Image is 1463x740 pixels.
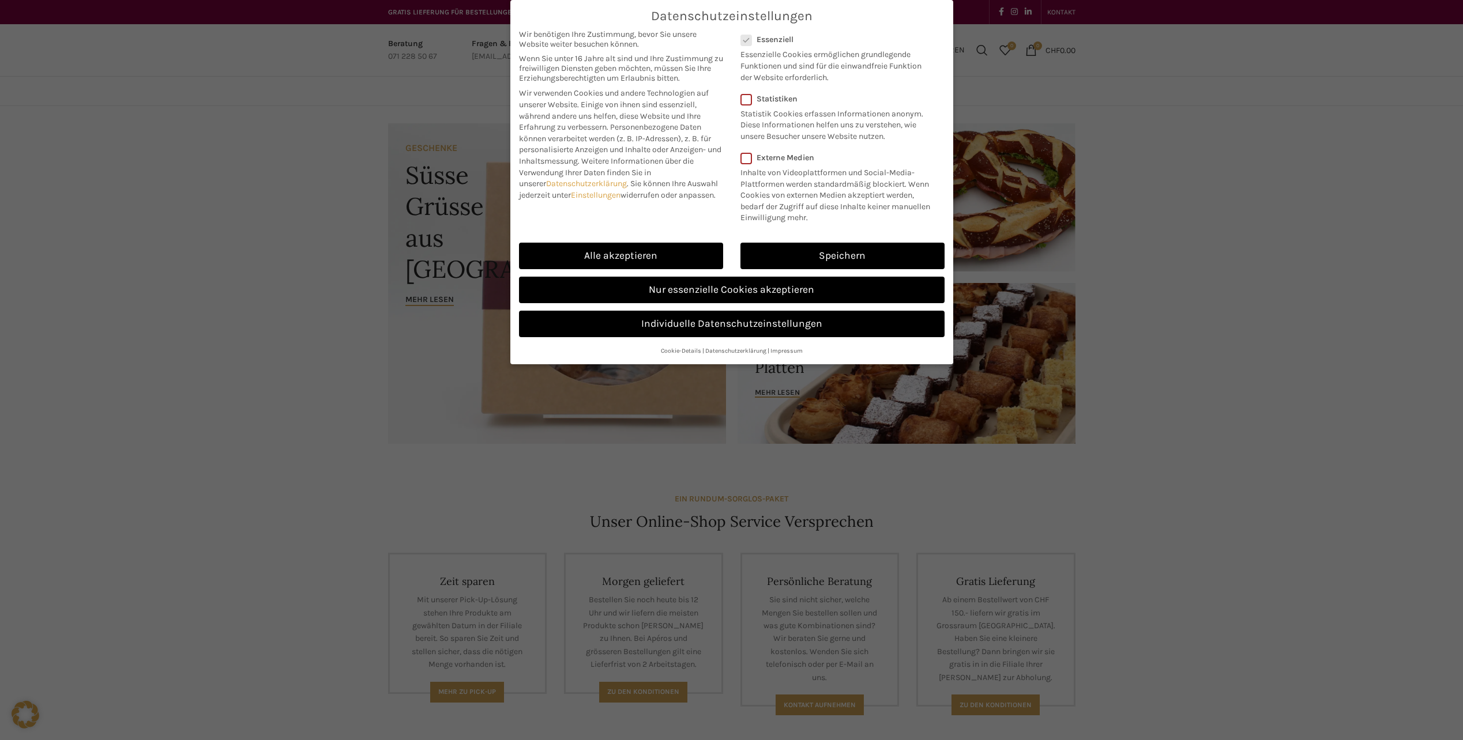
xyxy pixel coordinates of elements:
label: Externe Medien [740,153,937,163]
p: Inhalte von Videoplattformen und Social-Media-Plattformen werden standardmäßig blockiert. Wenn Co... [740,163,937,224]
span: Wir verwenden Cookies und andere Technologien auf unserer Website. Einige von ihnen sind essenzie... [519,88,709,132]
a: Cookie-Details [661,347,701,354]
span: Personenbezogene Daten können verarbeitet werden (z. B. IP-Adressen), z. B. für personalisierte A... [519,122,721,166]
a: Datenschutzerklärung [705,347,766,354]
a: Alle akzeptieren [519,243,723,269]
a: Nur essenzielle Cookies akzeptieren [519,277,945,303]
span: Wenn Sie unter 16 Jahre alt sind und Ihre Zustimmung zu freiwilligen Diensten geben möchten, müss... [519,54,723,83]
a: Impressum [770,347,803,354]
p: Essenzielle Cookies ermöglichen grundlegende Funktionen und sind für die einwandfreie Funktion de... [740,44,930,83]
label: Essenziell [740,35,930,44]
label: Statistiken [740,94,930,104]
span: Datenschutzeinstellungen [651,9,813,24]
span: Weitere Informationen über die Verwendung Ihrer Daten finden Sie in unserer . [519,156,694,188]
span: Wir benötigen Ihre Zustimmung, bevor Sie unsere Website weiter besuchen können. [519,29,723,49]
span: Sie können Ihre Auswahl jederzeit unter widerrufen oder anpassen. [519,179,718,200]
p: Statistik Cookies erfassen Informationen anonym. Diese Informationen helfen uns zu verstehen, wie... [740,104,930,142]
a: Datenschutzerklärung [546,179,627,188]
a: Speichern [740,243,945,269]
a: Einstellungen [571,190,620,200]
a: Individuelle Datenschutzeinstellungen [519,311,945,337]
